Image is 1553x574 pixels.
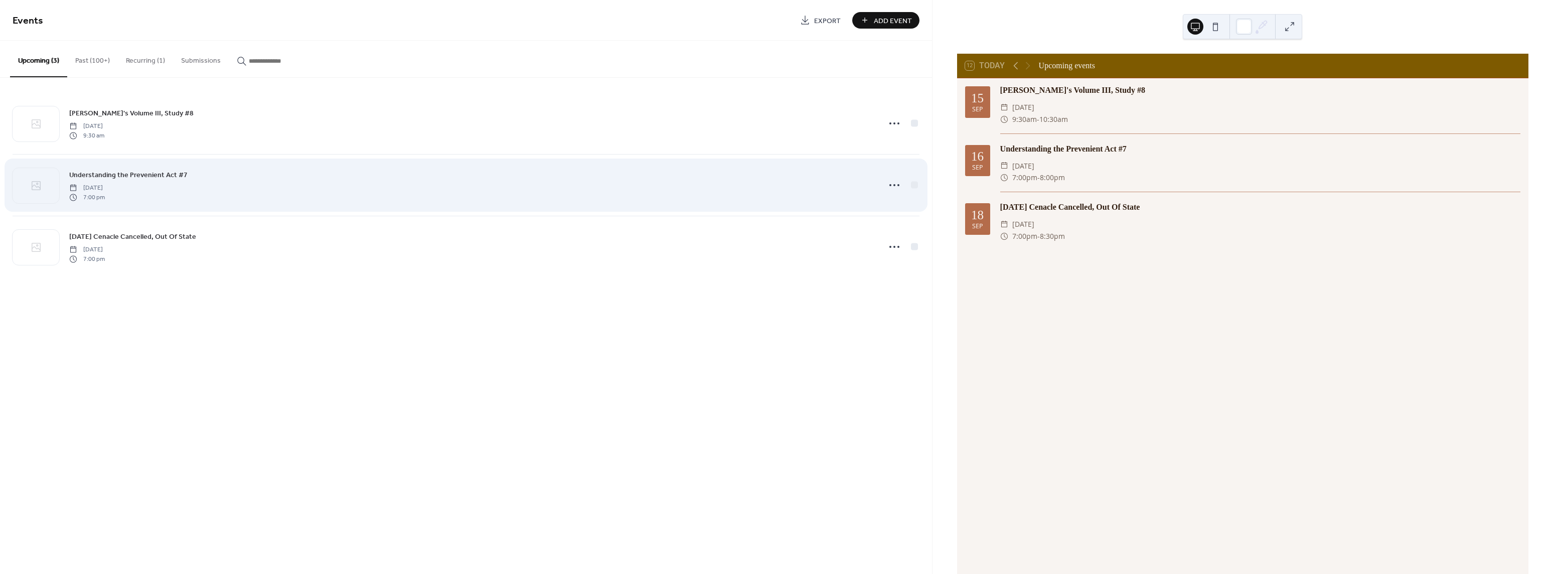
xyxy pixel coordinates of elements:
[1000,143,1520,155] div: Understanding the Prevenient Act #7
[874,16,912,26] span: Add Event
[1012,230,1037,242] span: 7:00pm
[972,165,983,171] div: Sep
[1012,218,1034,230] span: [DATE]
[1040,230,1065,242] span: 8:30pm
[69,232,196,242] span: [DATE] Cenacle Cancelled, Out Of State
[971,92,984,104] div: 15
[1040,172,1065,184] span: 8:00pm
[1000,101,1008,113] div: ​
[69,131,104,140] span: 9:30 am
[1012,101,1034,113] span: [DATE]
[69,169,188,181] a: Understanding the Prevenient Act #7
[69,184,105,193] span: [DATE]
[1012,160,1034,172] span: [DATE]
[1000,201,1520,213] div: [DATE] Cenacle Cancelled, Out Of State
[971,209,984,221] div: 18
[118,41,173,76] button: Recurring (1)
[69,245,105,254] span: [DATE]
[69,231,196,242] a: [DATE] Cenacle Cancelled, Out Of State
[69,107,194,119] a: [PERSON_NAME]'s Volume III, Study #8
[1037,230,1040,242] span: -
[69,193,105,202] span: 7:00 pm
[1037,172,1040,184] span: -
[13,11,43,31] span: Events
[69,170,188,181] span: Understanding the Prevenient Act #7
[1000,113,1008,125] div: ​
[69,108,194,119] span: [PERSON_NAME]'s Volume III, Study #8
[1012,172,1037,184] span: 7:00pm
[69,122,104,131] span: [DATE]
[971,150,984,163] div: 16
[1039,113,1068,125] span: 10:30am
[69,254,105,263] span: 7:00 pm
[10,41,67,77] button: Upcoming (3)
[1000,230,1008,242] div: ​
[67,41,118,76] button: Past (100+)
[1000,84,1520,96] div: [PERSON_NAME]'s Volume III, Study #8
[1000,218,1008,230] div: ​
[1012,113,1037,125] span: 9:30am
[814,16,841,26] span: Export
[852,12,919,29] button: Add Event
[793,12,848,29] a: Export
[1000,172,1008,184] div: ​
[1000,160,1008,172] div: ​
[972,223,983,230] div: Sep
[173,41,229,76] button: Submissions
[1039,60,1095,72] div: Upcoming events
[1037,113,1039,125] span: -
[972,106,983,113] div: Sep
